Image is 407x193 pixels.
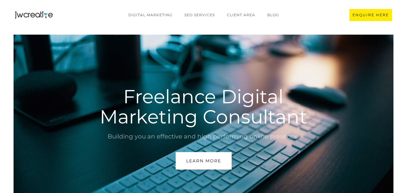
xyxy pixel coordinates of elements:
a: Learn More [176,152,232,170]
a: BLOG [261,9,285,21]
div: Building you an effective and high performing online presence. [97,131,310,142]
h1: Freelance Digital Marketing Consultant [97,86,310,127]
a: Digital marketing [122,9,178,21]
a: CLIENT AREA [221,9,261,21]
a: home [15,11,53,19]
div: ENQUIRE HERE [352,12,389,18]
a: SEO Services [178,9,221,21]
div: Learn More [186,157,221,165]
a: ENQUIRE HERE [349,9,392,21]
